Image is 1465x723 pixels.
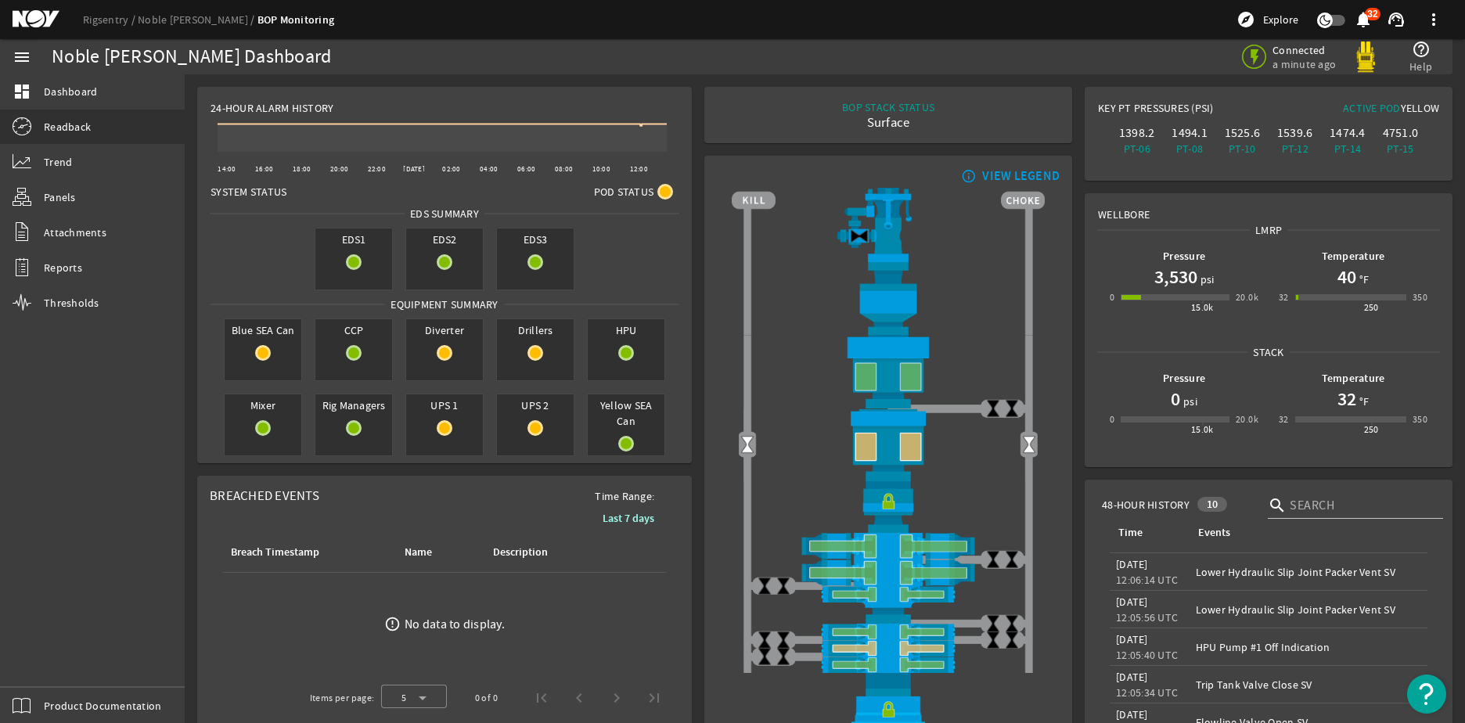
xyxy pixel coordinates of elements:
[1196,639,1422,655] div: HPU Pump #1 Off Indication
[1002,399,1021,418] img: ValveClose.png
[385,297,503,312] span: Equipment Summary
[1355,12,1371,28] button: 32
[497,319,574,341] span: Drillers
[517,164,535,174] text: 06:00
[1163,249,1205,264] b: Pressure
[1116,573,1178,587] legacy-datetime-component: 12:06:14 UTC
[732,481,1045,533] img: RiserConnectorLock.png
[1250,222,1287,238] span: LMRP
[44,189,76,205] span: Panels
[497,394,574,416] span: UPS 2
[257,13,335,27] a: BOP Monitoring
[1196,602,1422,617] div: Lower Hydraulic Slip Joint Packer Vent SV
[732,262,1045,335] img: FlexJoint.png
[44,295,99,311] span: Thresholds
[1196,524,1416,541] div: Events
[1196,564,1422,580] div: Lower Hydraulic Slip Joint Packer Vent SV
[1415,1,1452,38] button: more_vert
[1236,412,1258,427] div: 20.0k
[1350,41,1381,73] img: Yellowpod.svg
[582,488,667,504] span: Time Range:
[1272,141,1318,156] div: PT-12
[1116,707,1148,721] legacy-datetime-component: [DATE]
[774,577,793,595] img: ValveClose.png
[774,647,793,666] img: ValveClose.png
[958,170,977,182] mat-icon: info_outline
[1343,101,1401,115] span: Active Pod
[1356,394,1370,409] span: °F
[982,168,1060,184] div: VIEW LEGEND
[1110,290,1114,305] div: 0
[1020,435,1038,454] img: Valve2Open.png
[13,82,31,101] mat-icon: dashboard
[497,228,574,250] span: EDS3
[405,544,432,561] div: Name
[1191,300,1214,315] div: 15.0k
[225,319,301,341] span: Blue SEA Can
[588,394,664,432] span: Yellow SEA Can
[1337,387,1356,412] h1: 32
[755,647,774,666] img: ValveClose.png
[842,99,934,115] div: BOP STACK STATUS
[403,164,425,174] text: [DATE]
[1180,394,1197,409] span: psi
[44,225,106,240] span: Attachments
[738,435,757,454] img: Valve2Open.png
[1322,371,1385,386] b: Temperature
[1163,371,1205,386] b: Pressure
[592,164,610,174] text: 10:00
[755,631,774,649] img: ValveClose.png
[315,228,392,250] span: EDS1
[732,533,1045,559] img: ShearRamOpen.png
[1118,524,1143,541] div: Time
[1324,125,1370,141] div: 1474.4
[1114,141,1160,156] div: PT-06
[480,164,498,174] text: 04:00
[732,335,1045,408] img: UpperAnnularOpen.png
[1324,141,1370,156] div: PT-14
[1387,10,1406,29] mat-icon: support_agent
[1197,497,1228,512] div: 10
[1002,550,1021,569] img: ValveClose.png
[732,586,1045,602] img: PipeRamOpen.png
[1116,632,1148,646] legacy-datetime-component: [DATE]
[732,640,1045,656] img: PipeRamOpenBlock.png
[755,577,774,595] img: ValveClose.png
[402,544,471,561] div: Name
[1413,290,1427,305] div: 350
[330,164,348,174] text: 20:00
[630,164,648,174] text: 12:00
[1102,497,1190,513] span: 48-Hour History
[406,319,483,341] span: Diverter
[732,656,1045,673] img: PipeRamOpen.png
[44,260,82,275] span: Reports
[774,631,793,649] img: ValveClose.png
[1171,387,1180,412] h1: 0
[850,227,869,246] img: Valve2Close.png
[44,698,161,714] span: Product Documentation
[1116,524,1177,541] div: Time
[1085,194,1452,222] div: Wellbore
[1116,670,1148,684] legacy-datetime-component: [DATE]
[1364,300,1379,315] div: 250
[732,624,1045,640] img: PipeRamOpen.png
[1166,141,1212,156] div: PT-08
[138,13,257,27] a: Noble [PERSON_NAME]
[1279,290,1289,305] div: 32
[1412,40,1431,59] mat-icon: help_outline
[732,188,1045,262] img: RiserAdapter.png
[1198,524,1230,541] div: Events
[293,164,311,174] text: 18:00
[384,616,401,632] mat-icon: error_outline
[555,164,573,174] text: 08:00
[1290,496,1431,515] input: Search
[1191,422,1214,437] div: 15.0k
[1116,557,1148,571] legacy-datetime-component: [DATE]
[310,690,375,706] div: Items per page:
[1196,677,1422,692] div: Trip Tank Valve Close SV
[1114,125,1160,141] div: 1398.2
[1110,412,1114,427] div: 0
[732,602,1045,623] img: BopBodyShearBottom.png
[732,408,1045,480] img: LowerAnnularOpenBlock.png
[442,164,460,174] text: 02:00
